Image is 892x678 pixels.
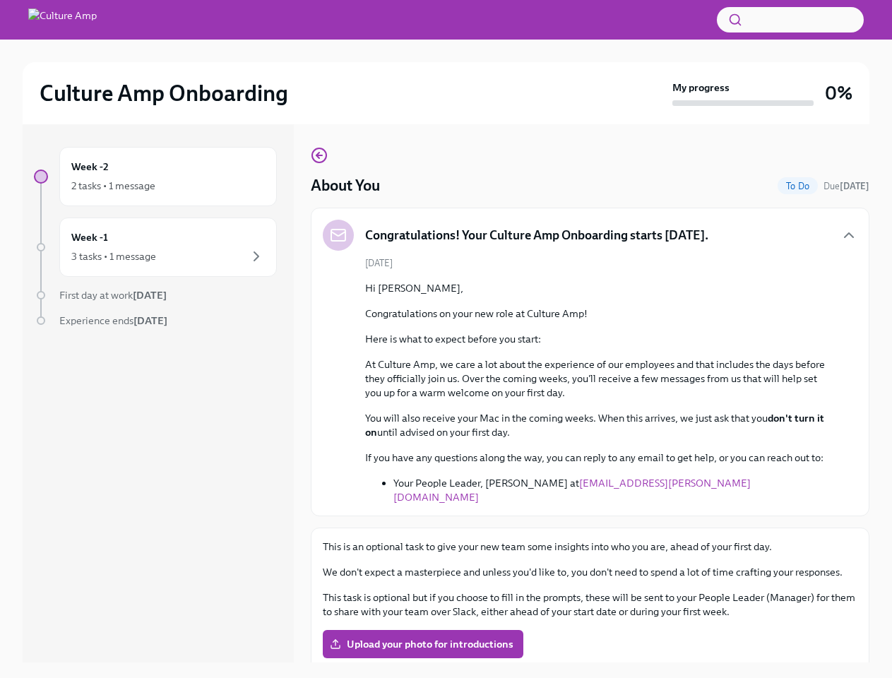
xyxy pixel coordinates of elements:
[34,288,277,302] a: First day at work[DATE]
[823,181,869,191] span: Due
[133,289,167,302] strong: [DATE]
[71,230,108,245] h6: Week -1
[333,637,513,651] span: Upload your photo for introductions
[311,175,380,196] h4: About You
[71,249,156,263] div: 3 tasks • 1 message
[365,332,835,346] p: Here is what to expect before you start:
[365,256,393,270] span: [DATE]
[71,159,109,174] h6: Week -2
[323,540,857,554] p: This is an optional task to give your new team some insights into who you are, ahead of your firs...
[823,179,869,193] span: October 3rd, 2025 16:00
[393,476,835,504] li: Your People Leader, [PERSON_NAME] at
[28,8,97,31] img: Culture Amp
[323,630,523,658] label: Upload your photo for introductions
[34,218,277,277] a: Week -13 tasks • 1 message
[365,227,708,244] h5: Congratulations! Your Culture Amp Onboarding starts [DATE].
[40,79,288,107] h2: Culture Amp Onboarding
[133,314,167,327] strong: [DATE]
[840,181,869,191] strong: [DATE]
[365,357,835,400] p: At Culture Amp, we care a lot about the experience of our employees and that includes the days be...
[323,590,857,619] p: This task is optional but if you choose to fill in the prompts, these will be sent to your People...
[672,81,730,95] strong: My progress
[323,565,857,579] p: We don't expect a masterpiece and unless you'd like to, you don't need to spend a lot of time cra...
[825,81,852,106] h3: 0%
[71,179,155,193] div: 2 tasks • 1 message
[59,289,167,302] span: First day at work
[365,411,835,439] p: You will also receive your Mac in the coming weeks. When this arrives, we just ask that you until...
[778,181,818,191] span: To Do
[59,314,167,327] span: Experience ends
[34,147,277,206] a: Week -22 tasks • 1 message
[365,307,835,321] p: Congratulations on your new role at Culture Amp!
[365,451,835,465] p: If you have any questions along the way, you can reply to any email to get help, or you can reach...
[365,281,835,295] p: Hi [PERSON_NAME],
